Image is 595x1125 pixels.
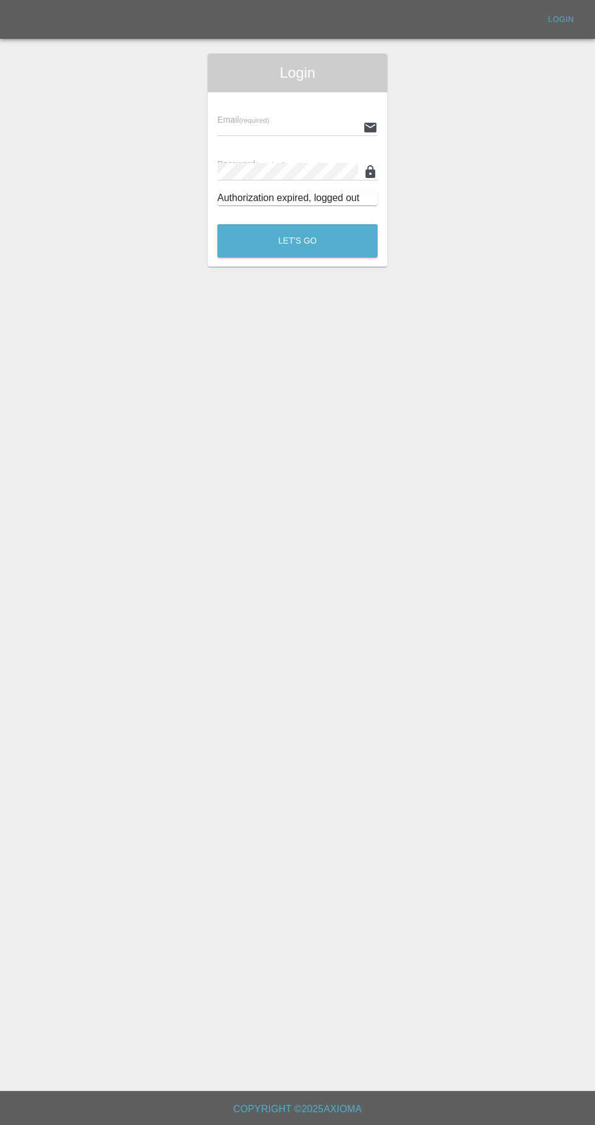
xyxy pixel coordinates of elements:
[217,159,285,169] span: Password
[217,191,378,205] div: Authorization expired, logged out
[10,1101,585,1118] h6: Copyright © 2025 Axioma
[217,224,378,258] button: Let's Go
[542,10,580,29] a: Login
[239,117,270,124] small: (required)
[256,161,286,168] small: (required)
[217,115,269,125] span: Email
[217,63,378,83] span: Login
